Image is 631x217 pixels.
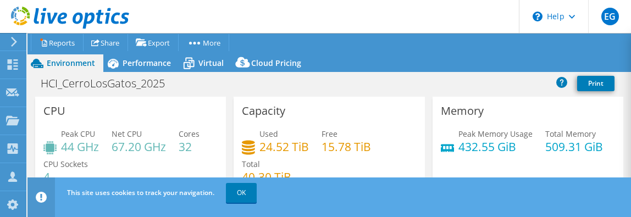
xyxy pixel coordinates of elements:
[601,8,619,25] span: EG
[259,141,309,153] h4: 24.52 TiB
[441,105,484,117] h3: Memory
[112,141,166,153] h4: 67.20 GHz
[179,129,200,139] span: Cores
[458,129,533,139] span: Peak Memory Usage
[43,105,65,117] h3: CPU
[83,34,128,51] a: Share
[47,58,95,68] span: Environment
[533,12,543,21] svg: \n
[251,58,301,68] span: Cloud Pricing
[179,141,200,153] h4: 32
[458,141,533,153] h4: 432.55 GiB
[61,129,95,139] span: Peak CPU
[545,129,596,139] span: Total Memory
[31,34,84,51] a: Reports
[577,76,615,91] a: Print
[242,171,291,183] h4: 40.30 TiB
[43,159,88,169] span: CPU Sockets
[112,129,142,139] span: Net CPU
[178,34,229,51] a: More
[242,105,285,117] h3: Capacity
[123,58,171,68] span: Performance
[61,141,99,153] h4: 44 GHz
[226,183,257,203] a: OK
[198,58,224,68] span: Virtual
[242,159,260,169] span: Total
[322,141,371,153] h4: 15.78 TiB
[128,34,179,51] a: Export
[43,171,88,183] h4: 4
[67,188,214,197] span: This site uses cookies to track your navigation.
[259,129,278,139] span: Used
[545,141,603,153] h4: 509.31 GiB
[36,77,182,90] h1: HCI_CerroLosGatos_2025
[322,129,337,139] span: Free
